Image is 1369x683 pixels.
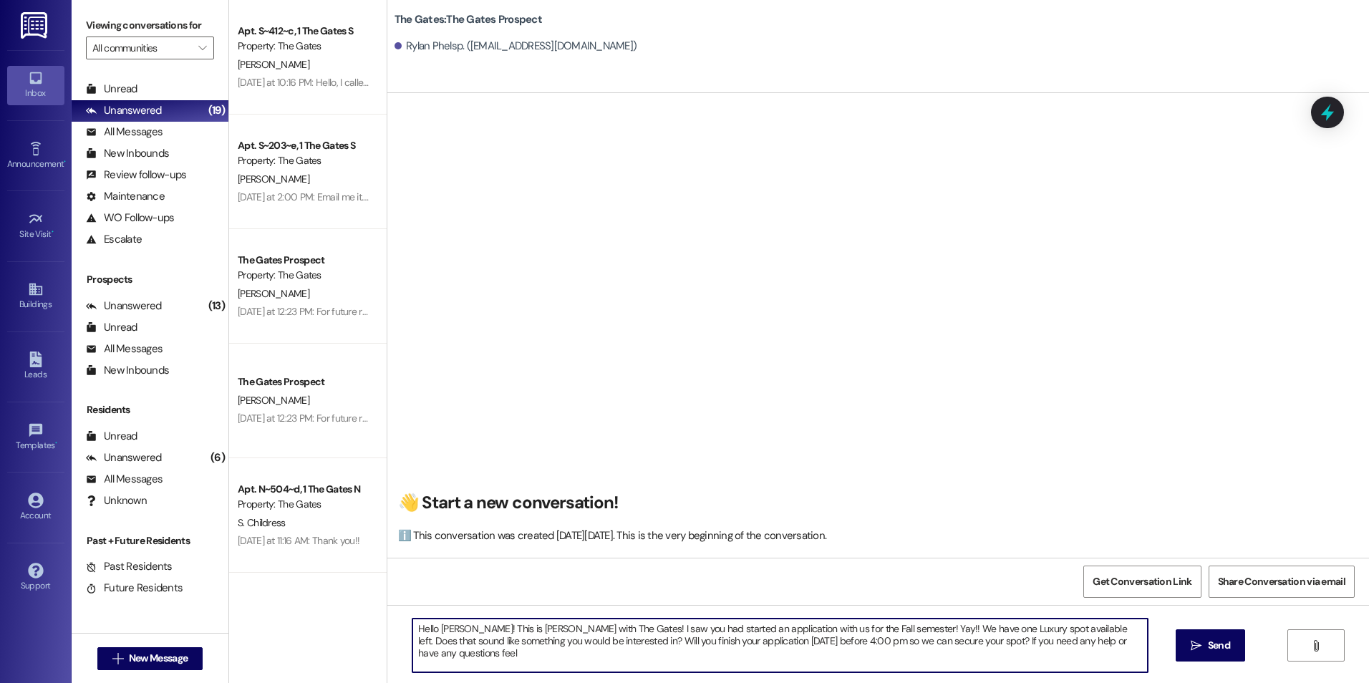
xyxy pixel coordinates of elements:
[72,533,228,548] div: Past + Future Residents
[92,37,191,59] input: All communities
[1093,574,1191,589] span: Get Conversation Link
[7,418,64,457] a: Templates •
[86,429,137,444] div: Unread
[112,653,123,664] i: 
[7,66,64,105] a: Inbox
[64,157,66,167] span: •
[86,82,137,97] div: Unread
[1208,638,1230,653] span: Send
[238,482,370,497] div: Apt. N~504~d, 1 The Gates N
[238,534,359,547] div: [DATE] at 11:16 AM: Thank you!!
[198,42,206,54] i: 
[238,394,309,407] span: [PERSON_NAME]
[55,438,57,448] span: •
[238,190,526,203] div: [DATE] at 2:00 PM: Email me it. I was awaiting the move out statement
[129,651,188,666] span: New Message
[412,619,1147,672] textarea: Hello [PERSON_NAME]! This is [PERSON_NAME] with The Gates! I saw you had started an application w...
[86,341,163,357] div: All Messages
[1310,640,1321,651] i: 
[238,58,309,71] span: [PERSON_NAME]
[238,138,370,153] div: Apt. S~203~e, 1 The Gates S
[238,497,370,512] div: Property: The Gates
[238,305,934,318] div: [DATE] at 12:23 PM: For future reference, you guys are more than welcome to call me. I am more ha...
[238,153,370,168] div: Property: The Gates
[86,581,183,596] div: Future Residents
[395,12,542,27] b: The Gates: The Gates Prospect
[238,253,370,268] div: The Gates Prospect
[86,472,163,487] div: All Messages
[86,232,142,247] div: Escalate
[238,268,370,283] div: Property: The Gates
[7,277,64,316] a: Buildings
[1176,629,1245,662] button: Send
[86,189,165,204] div: Maintenance
[86,363,169,378] div: New Inbounds
[7,488,64,527] a: Account
[86,559,173,574] div: Past Residents
[86,320,137,335] div: Unread
[205,295,228,317] div: (13)
[238,173,309,185] span: [PERSON_NAME]
[238,374,370,389] div: The Gates Prospect
[1218,574,1345,589] span: Share Conversation via email
[86,103,162,118] div: Unanswered
[7,558,64,597] a: Support
[86,493,147,508] div: Unknown
[1083,566,1201,598] button: Get Conversation Link
[1191,640,1201,651] i: 
[205,100,228,122] div: (19)
[86,210,174,226] div: WO Follow-ups
[21,12,50,39] img: ResiDesk Logo
[238,39,370,54] div: Property: The Gates
[238,24,370,39] div: Apt. S~412~c, 1 The Gates S
[1209,566,1355,598] button: Share Conversation via email
[86,125,163,140] div: All Messages
[86,146,169,161] div: New Inbounds
[398,528,1351,543] div: ℹ️ This conversation was created [DATE][DATE]. This is the very beginning of the conversation.
[72,402,228,417] div: Residents
[52,227,54,237] span: •
[72,272,228,287] div: Prospects
[7,347,64,386] a: Leads
[238,516,286,529] span: S. Childress
[86,450,162,465] div: Unanswered
[86,168,186,183] div: Review follow-ups
[398,492,1351,514] h2: 👋 Start a new conversation!
[207,447,228,469] div: (6)
[238,287,309,300] span: [PERSON_NAME]
[7,207,64,246] a: Site Visit •
[395,39,637,54] div: Rylan Phelsp. ([EMAIL_ADDRESS][DOMAIN_NAME])
[86,299,162,314] div: Unanswered
[97,647,203,670] button: New Message
[238,412,934,425] div: [DATE] at 12:23 PM: For future reference, you guys are more than welcome to call me. I am more ha...
[86,14,214,37] label: Viewing conversations for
